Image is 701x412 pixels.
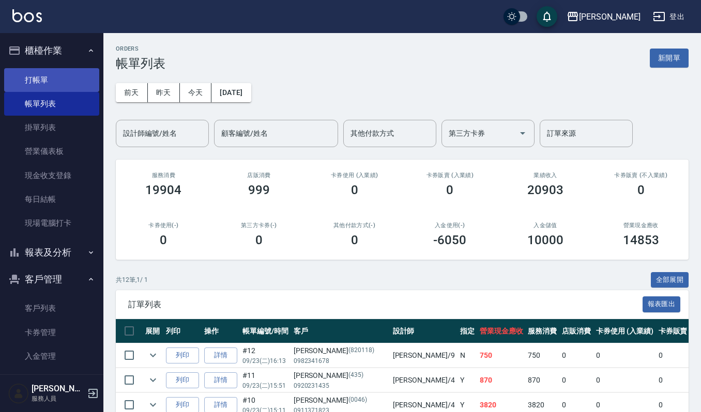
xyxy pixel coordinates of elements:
[294,381,388,390] p: 0920231435
[128,172,199,179] h3: 服務消費
[4,321,99,344] a: 卡券管理
[12,9,42,22] img: Logo
[605,222,676,229] h2: 營業現金應收
[143,319,163,343] th: 展開
[510,172,581,179] h2: 業績收入
[525,343,559,368] td: 750
[4,68,99,92] a: 打帳單
[4,92,99,116] a: 帳單列表
[649,7,689,26] button: 登出
[525,368,559,392] td: 870
[623,233,659,247] h3: 14853
[240,368,291,392] td: #11
[294,395,388,406] div: [PERSON_NAME]
[294,345,388,356] div: [PERSON_NAME]
[4,296,99,320] a: 客戶列表
[458,343,477,368] td: N
[204,372,237,388] a: 詳情
[525,319,559,343] th: 服務消費
[166,372,199,388] button: 列印
[202,319,240,343] th: 操作
[32,394,84,403] p: 服務人員
[145,183,181,197] h3: 19904
[240,343,291,368] td: #12
[294,370,388,381] div: [PERSON_NAME]
[458,368,477,392] td: Y
[4,211,99,235] a: 現場電腦打卡
[32,384,84,394] h5: [PERSON_NAME]
[593,368,656,392] td: 0
[242,356,288,366] p: 09/23 (二) 16:13
[211,83,251,102] button: [DATE]
[145,372,161,388] button: expand row
[4,116,99,139] a: 掛單列表
[477,343,526,368] td: 750
[319,172,390,179] h2: 卡券使用 (入業績)
[537,6,557,27] button: save
[4,164,99,187] a: 現金收支登錄
[348,345,374,356] p: (820118)
[291,319,390,343] th: 客戶
[351,183,358,197] h3: 0
[242,381,288,390] p: 09/23 (二) 15:51
[593,319,656,343] th: 卡券使用 (入業績)
[240,319,291,343] th: 帳單編號/時間
[4,187,99,211] a: 每日結帳
[348,395,367,406] p: (0046)
[224,222,295,229] h2: 第三方卡券(-)
[4,139,99,163] a: 營業儀表板
[643,296,681,312] button: 報表匯出
[390,368,458,392] td: [PERSON_NAME] /4
[116,83,148,102] button: 前天
[458,319,477,343] th: 指定
[415,172,485,179] h2: 卡券販賣 (入業績)
[148,83,180,102] button: 昨天
[116,56,165,71] h3: 帳單列表
[4,344,99,368] a: 入金管理
[651,272,689,288] button: 全部展開
[514,125,531,141] button: Open
[593,343,656,368] td: 0
[415,222,485,229] h2: 入金使用(-)
[255,233,263,247] h3: 0
[8,383,29,404] img: Person
[527,183,563,197] h3: 20903
[116,45,165,52] h2: ORDERS
[319,222,390,229] h2: 其他付款方式(-)
[145,347,161,363] button: expand row
[559,319,593,343] th: 店販消費
[637,183,645,197] h3: 0
[390,343,458,368] td: [PERSON_NAME] /9
[348,370,363,381] p: (435)
[248,183,270,197] h3: 999
[224,172,295,179] h2: 店販消費
[166,347,199,363] button: 列印
[163,319,202,343] th: 列印
[160,233,167,247] h3: 0
[477,368,526,392] td: 870
[643,299,681,309] a: 報表匯出
[390,319,458,343] th: 設計師
[605,172,676,179] h2: 卡券販賣 (不入業績)
[128,299,643,310] span: 訂單列表
[527,233,563,247] h3: 10000
[579,10,641,23] div: [PERSON_NAME]
[446,183,453,197] h3: 0
[4,266,99,293] button: 客戶管理
[128,222,199,229] h2: 卡券使用(-)
[433,233,466,247] h3: -6050
[204,347,237,363] a: 詳情
[294,356,388,366] p: 0982341678
[4,239,99,266] button: 報表及分析
[477,319,526,343] th: 營業現金應收
[650,53,689,62] a: 新開單
[559,343,593,368] td: 0
[180,83,212,102] button: 今天
[559,368,593,392] td: 0
[510,222,581,229] h2: 入金儲值
[116,275,148,284] p: 共 12 筆, 1 / 1
[4,37,99,64] button: 櫃檯作業
[562,6,645,27] button: [PERSON_NAME]
[351,233,358,247] h3: 0
[650,49,689,68] button: 新開單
